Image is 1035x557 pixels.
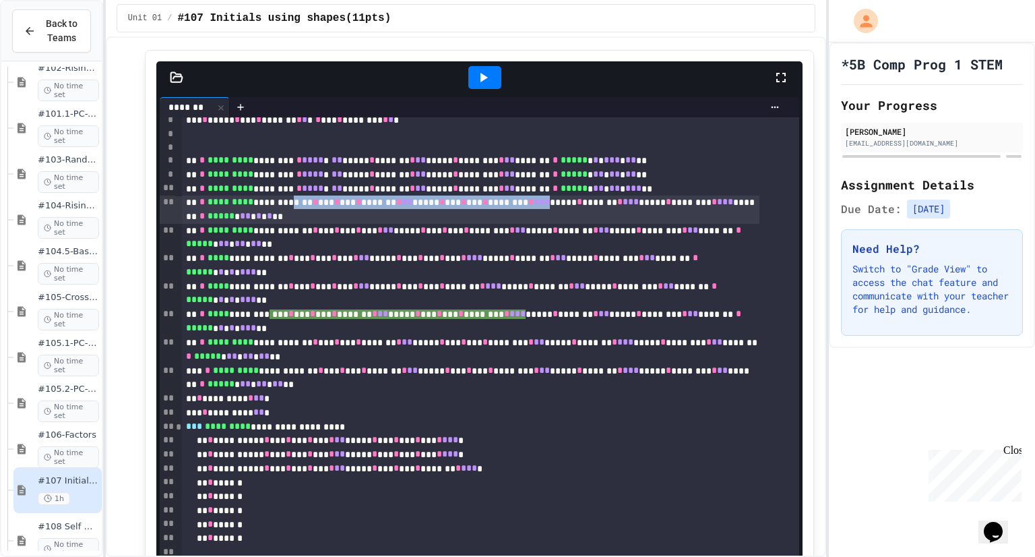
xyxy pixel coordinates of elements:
[907,200,950,218] span: [DATE]
[38,125,99,147] span: No time set
[38,246,99,258] span: #104.5-Basic Graphics Review
[38,492,70,505] span: 1h
[845,125,1019,138] div: [PERSON_NAME]
[177,10,391,26] span: #107 Initials using shapes(11pts)
[38,109,99,120] span: #101.1-PC-Where am I?
[841,96,1023,115] h2: Your Progress
[978,503,1022,544] iframe: chat widget
[12,9,91,53] button: Back to Teams
[38,217,99,239] span: No time set
[38,401,99,422] span: No time set
[841,201,902,217] span: Due Date:
[38,384,99,395] span: #105.2-PC-Box on Box
[38,521,99,533] span: #108 Self made review (15pts)
[38,292,99,303] span: #105-Cross Box
[923,444,1022,502] iframe: chat widget
[845,138,1019,148] div: [EMAIL_ADDRESS][DOMAIN_NAME]
[38,338,99,349] span: #105.1-PC-Diagonal line
[841,175,1023,194] h2: Assignment Details
[38,80,99,101] span: No time set
[38,263,99,285] span: No time set
[128,13,162,24] span: Unit 01
[38,200,99,212] span: #104-Rising Sun Plus
[5,5,93,86] div: Chat with us now!Close
[38,63,99,74] span: #102-Rising Sun
[38,355,99,376] span: No time set
[44,17,80,45] span: Back to Teams
[840,5,881,36] div: My Account
[38,430,99,441] span: #106-Factors
[38,446,99,468] span: No time set
[38,475,99,487] span: #107 Initials using shapes(11pts)
[841,55,1003,74] h1: *5B Comp Prog 1 STEM
[38,154,99,166] span: #103-Random Box
[38,309,99,330] span: No time set
[167,13,172,24] span: /
[852,241,1011,257] h3: Need Help?
[852,262,1011,316] p: Switch to "Grade View" to access the chat feature and communicate with your teacher for help and ...
[38,171,99,193] span: No time set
